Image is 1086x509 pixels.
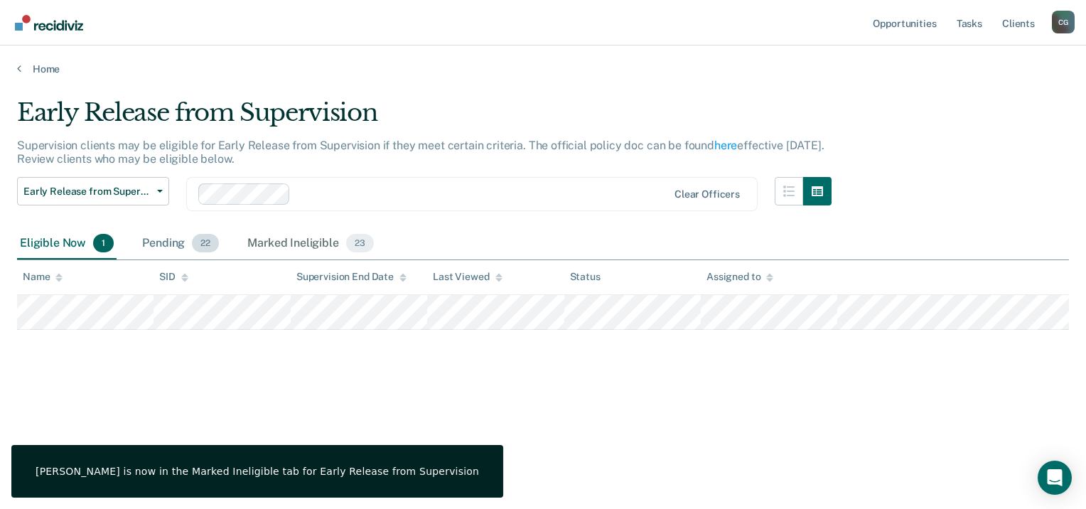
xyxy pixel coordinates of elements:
button: Early Release from Supervision [17,177,169,205]
div: Status [570,271,601,283]
div: Last Viewed [433,271,502,283]
span: 22 [192,234,219,252]
div: Supervision End Date [296,271,407,283]
div: C G [1052,11,1075,33]
span: Early Release from Supervision [23,186,151,198]
div: Eligible Now1 [17,228,117,259]
div: Assigned to [706,271,773,283]
div: Clear officers [674,188,740,200]
div: SID [159,271,188,283]
div: Open Intercom Messenger [1038,461,1072,495]
a: Home [17,63,1069,75]
a: here [714,139,737,152]
div: Pending22 [139,228,222,259]
div: Marked Ineligible23 [244,228,376,259]
img: Recidiviz [15,15,83,31]
span: 23 [346,234,374,252]
span: 1 [93,234,114,252]
div: Early Release from Supervision [17,98,832,139]
div: Name [23,271,63,283]
button: Profile dropdown button [1052,11,1075,33]
div: [PERSON_NAME] is now in the Marked Ineligible tab for Early Release from Supervision [36,465,479,478]
p: Supervision clients may be eligible for Early Release from Supervision if they meet certain crite... [17,139,824,166]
